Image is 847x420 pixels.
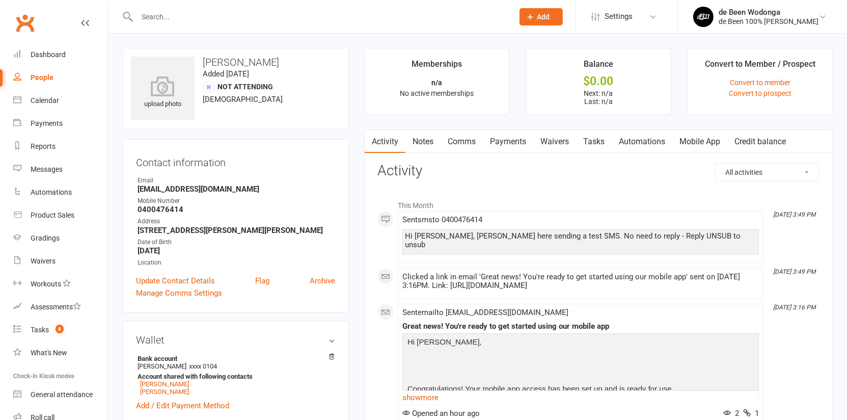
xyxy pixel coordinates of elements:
[131,57,340,68] h3: [PERSON_NAME]
[405,383,756,398] p: Congratulations! Your mobile app access has been set up and is ready for use.
[138,355,330,362] strong: Bank account
[310,275,335,287] a: Archive
[255,275,269,287] a: Flag
[136,153,335,168] h3: Contact information
[365,130,405,153] a: Activity
[412,58,462,76] div: Memberships
[719,17,818,26] div: de Been 100% [PERSON_NAME]
[31,119,63,127] div: Payments
[203,95,283,104] span: [DEMOGRAPHIC_DATA]
[138,185,335,194] strong: [EMAIL_ADDRESS][DOMAIN_NAME]
[377,195,819,211] li: This Month
[402,322,759,331] div: Great news! You're ready to get started using our mobile app
[13,273,107,296] a: Workouts
[377,163,819,179] h3: Activity
[138,238,335,247] div: Date of Birth
[705,58,815,76] div: Convert to Member / Prospect
[136,287,222,299] a: Manage Comms Settings
[31,211,74,219] div: Product Sales
[138,246,335,255] strong: [DATE]
[483,130,533,153] a: Payments
[13,158,107,181] a: Messages
[134,10,506,24] input: Search...
[13,135,107,158] a: Reports
[520,8,563,25] button: Add
[31,96,59,104] div: Calendar
[576,130,612,153] a: Tasks
[31,303,81,311] div: Assessments
[138,373,330,380] strong: Account shared with following contacts
[535,76,661,87] div: $0.00
[402,308,568,317] span: Sent email to [EMAIL_ADDRESS][DOMAIN_NAME]
[533,130,576,153] a: Waivers
[189,362,217,370] span: xxxx 0104
[402,390,759,405] a: show more
[537,13,550,21] span: Add
[13,112,107,135] a: Payments
[31,73,53,82] div: People
[405,130,441,153] a: Notes
[138,226,335,235] strong: [STREET_ADDRESS][PERSON_NAME][PERSON_NAME]
[773,304,815,311] i: [DATE] 3:16 PM
[56,325,64,333] span: 8
[13,66,107,89] a: People
[729,89,791,97] a: Convert to prospect
[217,83,273,91] span: Not Attending
[719,8,818,17] div: de Been Wodonga
[140,380,189,388] a: [PERSON_NAME]
[13,342,107,364] a: What's New
[773,211,815,218] i: [DATE] 3:49 PM
[31,390,93,399] div: General attendance
[693,7,714,27] img: thumb_image1710905826.png
[730,78,790,87] a: Convert to member
[743,409,759,418] span: 1
[31,349,67,357] div: What's New
[13,227,107,250] a: Gradings
[402,215,482,224] span: Sent sms to 0400476414
[138,205,335,214] strong: 0400476414
[31,257,56,265] div: Waivers
[203,69,249,78] time: Added [DATE]
[138,176,335,186] div: Email
[138,217,335,226] div: Address
[672,130,727,153] a: Mobile App
[31,326,49,334] div: Tasks
[131,76,195,110] div: upload photo
[400,89,474,97] span: No active memberships
[773,268,815,275] i: [DATE] 3:49 PM
[431,78,442,87] strong: n/a
[605,5,633,28] span: Settings
[441,130,483,153] a: Comms
[13,250,107,273] a: Waivers
[136,334,335,346] h3: Wallet
[12,10,38,36] a: Clubworx
[402,409,480,418] span: Opened an hour ago
[13,204,107,227] a: Product Sales
[31,165,63,173] div: Messages
[31,280,61,288] div: Workouts
[31,142,56,150] div: Reports
[138,196,335,206] div: Mobile Number
[13,89,107,112] a: Calendar
[13,383,107,406] a: General attendance kiosk mode
[13,296,107,319] a: Assessments
[136,353,335,397] li: [PERSON_NAME]
[402,273,759,290] div: Clicked a link in email 'Great news! You're ready to get started using our mobile app' sent on [D...
[31,234,60,242] div: Gradings
[13,181,107,204] a: Automations
[727,130,793,153] a: Credit balance
[140,388,189,396] a: [PERSON_NAME]
[13,319,107,342] a: Tasks 8
[31,188,72,196] div: Automations
[13,43,107,66] a: Dashboard
[405,336,756,351] p: Hi [PERSON_NAME],
[535,89,661,106] p: Next: n/a Last: n/a
[138,258,335,268] div: Location
[136,400,229,412] a: Add / Edit Payment Method
[136,275,215,287] a: Update Contact Details
[31,50,66,59] div: Dashboard
[612,130,672,153] a: Automations
[584,58,613,76] div: Balance
[723,409,739,418] span: 2
[405,232,756,249] div: Hi [PERSON_NAME], [PERSON_NAME] here sending a test SMS. No need to reply - Reply UNSUB to unsub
